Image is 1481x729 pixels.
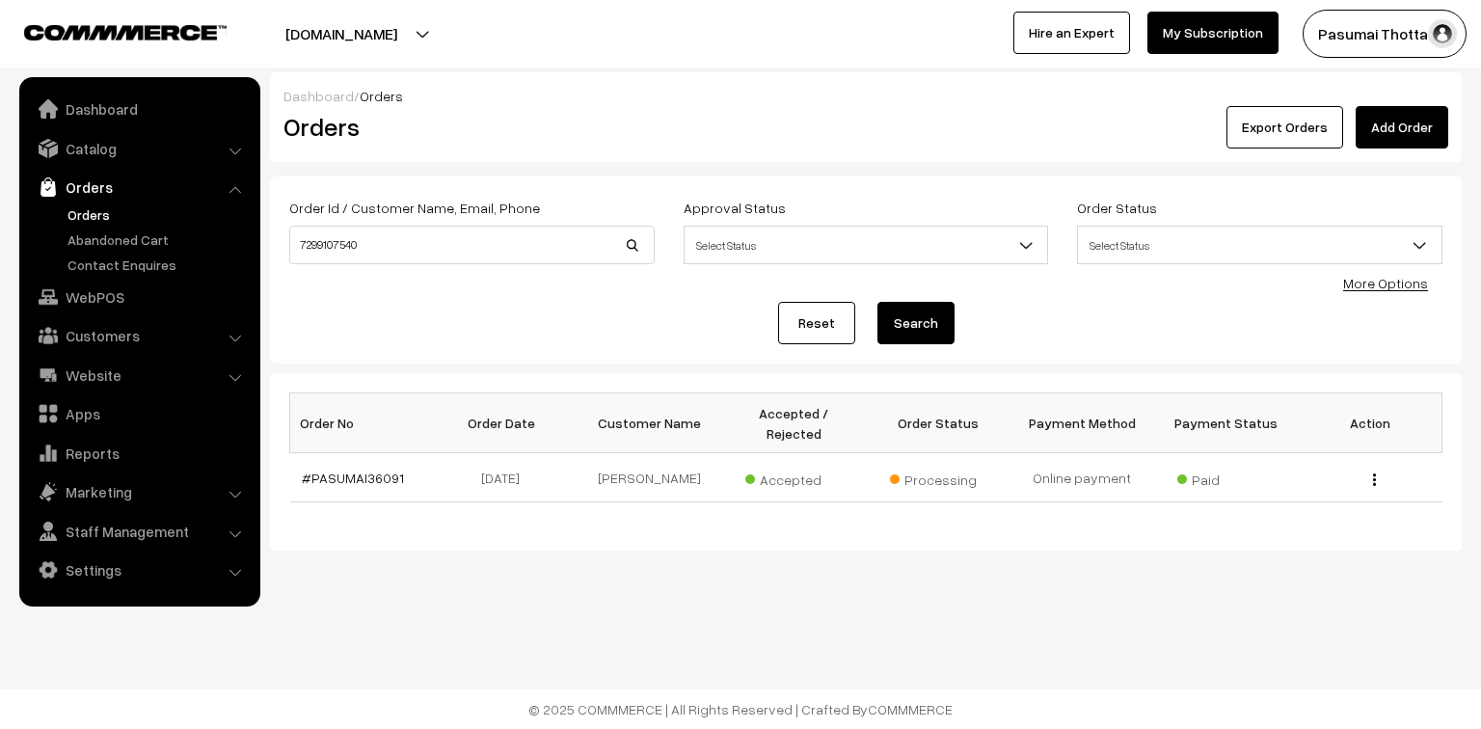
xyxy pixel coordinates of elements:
span: Processing [890,465,986,490]
a: COMMMERCE [868,701,953,717]
button: Search [877,302,955,344]
a: Contact Enquires [63,255,254,275]
a: Reports [24,436,254,471]
a: Hire an Expert [1013,12,1130,54]
a: Orders [24,170,254,204]
span: Accepted [745,465,842,490]
button: [DOMAIN_NAME] [218,10,465,58]
a: #PASUMAI36091 [302,470,404,486]
a: Add Order [1356,106,1448,148]
th: Payment Status [1154,393,1298,453]
a: COMMMERCE [24,19,193,42]
a: More Options [1343,275,1428,291]
th: Order Date [434,393,578,453]
th: Action [1298,393,1441,453]
span: Select Status [1078,229,1441,262]
label: Order Id / Customer Name, Email, Phone [289,198,540,218]
a: Apps [24,396,254,431]
a: Catalog [24,131,254,166]
a: Settings [24,553,254,587]
button: Export Orders [1226,106,1343,148]
h2: Orders [283,112,653,142]
div: / [283,86,1448,106]
th: Accepted / Rejected [722,393,866,453]
a: Staff Management [24,514,254,549]
th: Payment Method [1010,393,1153,453]
th: Order No [290,393,434,453]
span: Select Status [685,229,1048,262]
img: Menu [1373,473,1376,486]
td: [DATE] [434,453,578,502]
td: Online payment [1010,453,1153,502]
span: Orders [360,88,403,104]
a: Reset [778,302,855,344]
button: Pasumai Thotta… [1303,10,1467,58]
a: Dashboard [283,88,354,104]
span: Select Status [684,226,1049,264]
input: Order Id / Customer Name / Customer Email / Customer Phone [289,226,655,264]
a: Customers [24,318,254,353]
label: Order Status [1077,198,1157,218]
a: Dashboard [24,92,254,126]
a: WebPOS [24,280,254,314]
a: Orders [63,204,254,225]
th: Customer Name [578,393,721,453]
a: Abandoned Cart [63,229,254,250]
img: user [1428,19,1457,48]
label: Approval Status [684,198,786,218]
span: Paid [1177,465,1274,490]
img: COMMMERCE [24,25,227,40]
a: My Subscription [1147,12,1279,54]
a: Website [24,358,254,392]
a: Marketing [24,474,254,509]
td: [PERSON_NAME] [578,453,721,502]
span: Select Status [1077,226,1442,264]
th: Order Status [866,393,1010,453]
